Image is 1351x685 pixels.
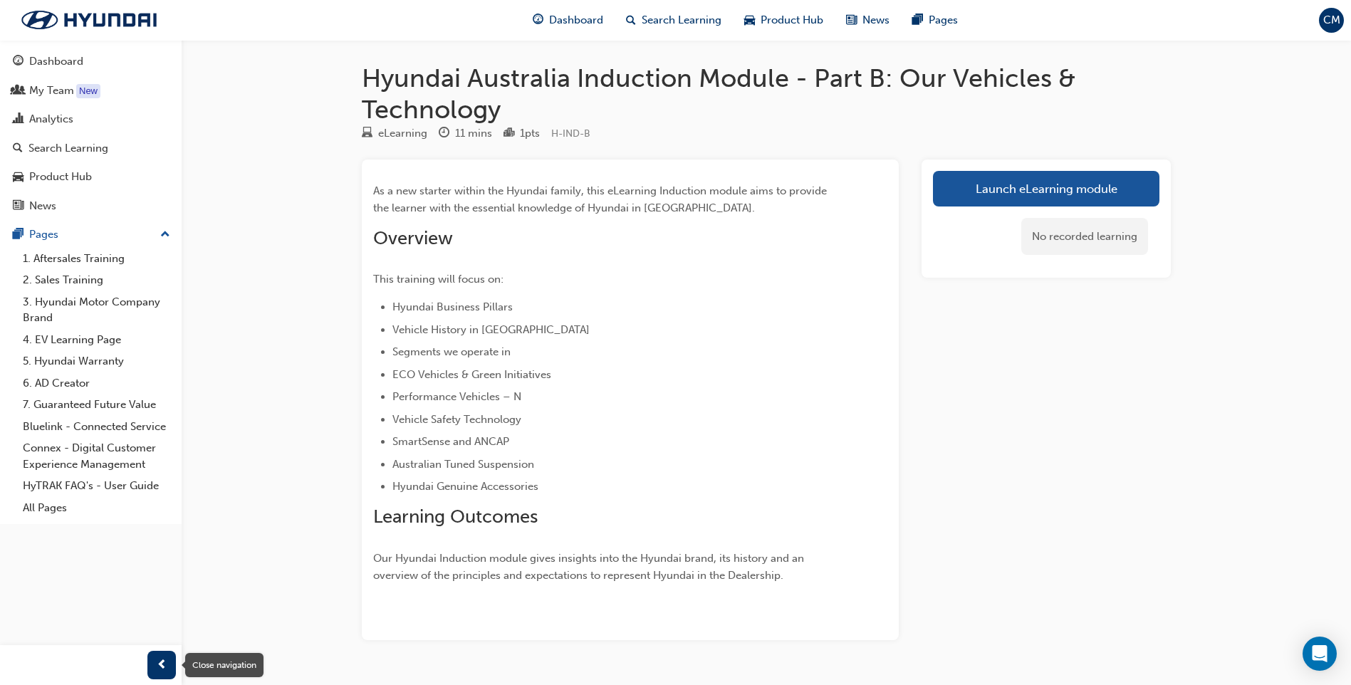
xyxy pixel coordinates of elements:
[29,226,58,243] div: Pages
[6,46,176,221] button: DashboardMy TeamAnalyticsSearch LearningProduct HubNews
[6,221,176,248] button: Pages
[626,11,636,29] span: search-icon
[13,113,24,126] span: chart-icon
[13,142,23,155] span: search-icon
[455,125,492,142] div: 11 mins
[13,229,24,241] span: pages-icon
[17,291,176,329] a: 3. Hyundai Motor Company Brand
[362,63,1171,125] h1: Hyundai Australia Induction Module - Part B: Our Vehicles & Technology
[17,329,176,351] a: 4. EV Learning Page
[7,5,171,35] img: Trak
[439,127,449,140] span: clock-icon
[504,127,514,140] span: podium-icon
[17,416,176,438] a: Bluelink - Connected Service
[6,106,176,132] a: Analytics
[521,6,615,35] a: guage-iconDashboard
[392,480,538,493] span: Hyundai Genuine Accessories
[392,368,551,381] span: ECO Vehicles & Green Initiatives
[392,345,511,358] span: Segments we operate in
[439,125,492,142] div: Duration
[76,84,100,98] div: Tooltip anchor
[17,350,176,372] a: 5. Hyundai Warranty
[504,125,540,142] div: Points
[551,127,590,140] span: Learning resource code
[157,657,167,674] span: prev-icon
[392,323,590,336] span: Vehicle History in [GEOGRAPHIC_DATA]
[392,458,534,471] span: Australian Tuned Suspension
[362,127,372,140] span: learningResourceType_ELEARNING-icon
[29,83,74,99] div: My Team
[901,6,969,35] a: pages-iconPages
[6,193,176,219] a: News
[6,164,176,190] a: Product Hub
[933,171,1159,206] a: Launch eLearning module
[392,413,521,426] span: Vehicle Safety Technology
[17,437,176,475] a: Connex - Digital Customer Experience Management
[373,273,504,286] span: This training will focus on:
[29,53,83,70] div: Dashboard
[733,6,835,35] a: car-iconProduct Hub
[17,497,176,519] a: All Pages
[185,653,264,677] div: Close navigation
[160,226,170,244] span: up-icon
[29,111,73,127] div: Analytics
[615,6,733,35] a: search-iconSearch Learning
[862,12,890,28] span: News
[17,248,176,270] a: 1. Aftersales Training
[6,48,176,75] a: Dashboard
[1319,8,1344,33] button: CM
[373,552,807,582] span: Our Hyundai Induction module gives insights into the Hyundai brand, its history and an overview o...
[392,435,509,448] span: SmartSense and ANCAP
[378,125,427,142] div: eLearning
[362,125,427,142] div: Type
[373,184,830,214] span: As a new starter within the Hyundai family, this eLearning Induction module aims to provide the l...
[13,200,24,213] span: news-icon
[6,78,176,104] a: My Team
[13,171,24,184] span: car-icon
[846,11,857,29] span: news-icon
[29,169,92,185] div: Product Hub
[392,300,513,313] span: Hyundai Business Pillars
[1021,218,1148,256] div: No recorded learning
[912,11,923,29] span: pages-icon
[373,506,538,528] span: Learning Outcomes
[13,85,24,98] span: people-icon
[17,394,176,416] a: 7. Guaranteed Future Value
[28,140,108,157] div: Search Learning
[520,125,540,142] div: 1 pts
[929,12,958,28] span: Pages
[533,11,543,29] span: guage-icon
[17,269,176,291] a: 2. Sales Training
[392,390,521,403] span: Performance Vehicles – N
[29,198,56,214] div: News
[13,56,24,68] span: guage-icon
[549,12,603,28] span: Dashboard
[6,135,176,162] a: Search Learning
[744,11,755,29] span: car-icon
[761,12,823,28] span: Product Hub
[1303,637,1337,671] div: Open Intercom Messenger
[373,227,453,249] span: Overview
[642,12,721,28] span: Search Learning
[17,372,176,394] a: 6. AD Creator
[17,475,176,497] a: HyTRAK FAQ's - User Guide
[1323,12,1340,28] span: CM
[835,6,901,35] a: news-iconNews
